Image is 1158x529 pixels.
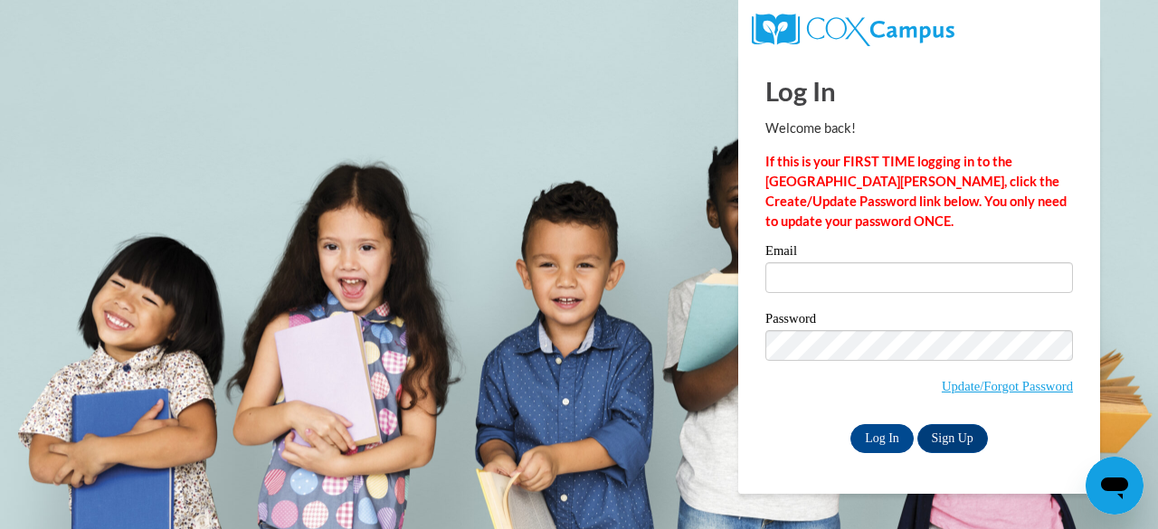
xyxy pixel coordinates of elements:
[765,72,1073,109] h1: Log In
[765,154,1067,229] strong: If this is your FIRST TIME logging in to the [GEOGRAPHIC_DATA][PERSON_NAME], click the Create/Upd...
[917,424,988,453] a: Sign Up
[942,379,1073,393] a: Update/Forgot Password
[765,244,1073,262] label: Email
[752,14,954,46] img: COX Campus
[850,424,914,453] input: Log In
[765,118,1073,138] p: Welcome back!
[1086,457,1144,515] iframe: Button to launch messaging window
[765,312,1073,330] label: Password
